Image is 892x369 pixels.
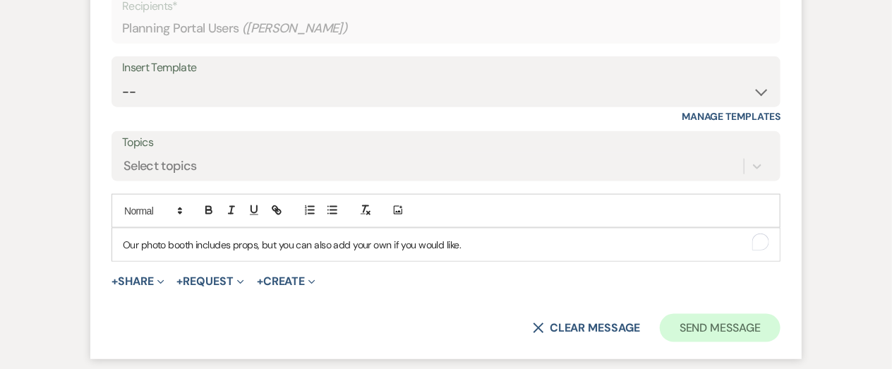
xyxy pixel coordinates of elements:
button: Create [257,276,315,287]
div: Insert Template [122,58,770,78]
div: To enrich screen reader interactions, please activate Accessibility in Grammarly extension settings [112,229,780,261]
a: Manage Templates [682,110,780,123]
div: Planning Portal Users [122,15,770,42]
p: Our photo booth includes props, but you can also add your own if you would like. [123,237,769,253]
button: Send Message [660,314,780,342]
button: Request [177,276,244,287]
label: Topics [122,133,770,153]
div: Select topics [123,157,197,176]
span: ( [PERSON_NAME] ) [242,19,348,38]
span: + [177,276,183,287]
span: + [257,276,263,287]
button: Clear message [533,322,640,334]
span: + [111,276,118,287]
button: Share [111,276,164,287]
